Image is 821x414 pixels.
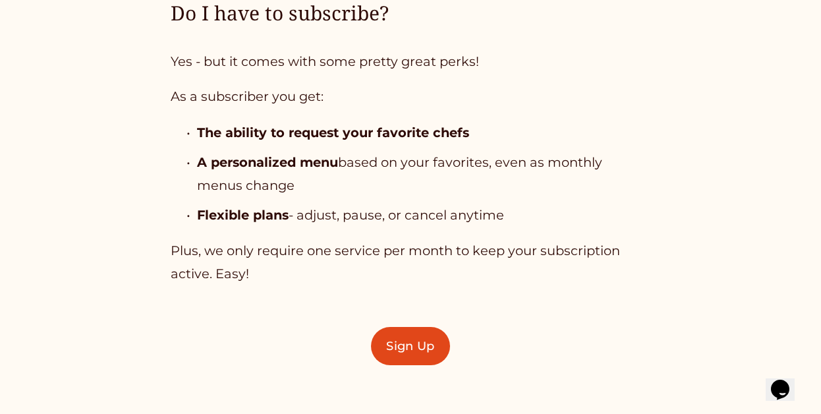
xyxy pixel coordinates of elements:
iframe: chat widget [766,361,808,401]
p: As a subscriber you get: [171,85,650,108]
strong: Flexible plans [197,207,289,223]
strong: The ability to request your favorite chefs [197,125,469,140]
a: Sign Up [371,327,450,365]
p: based on your favorites, even as monthly menus change [197,151,650,197]
strong: A personalized menu [197,154,338,170]
p: - adjust, pause, or cancel anytime [197,204,650,227]
p: Plus, we only require one service per month to keep your subscription active. Easy! [171,239,650,285]
p: Yes - but it comes with some pretty great perks! [171,50,650,73]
